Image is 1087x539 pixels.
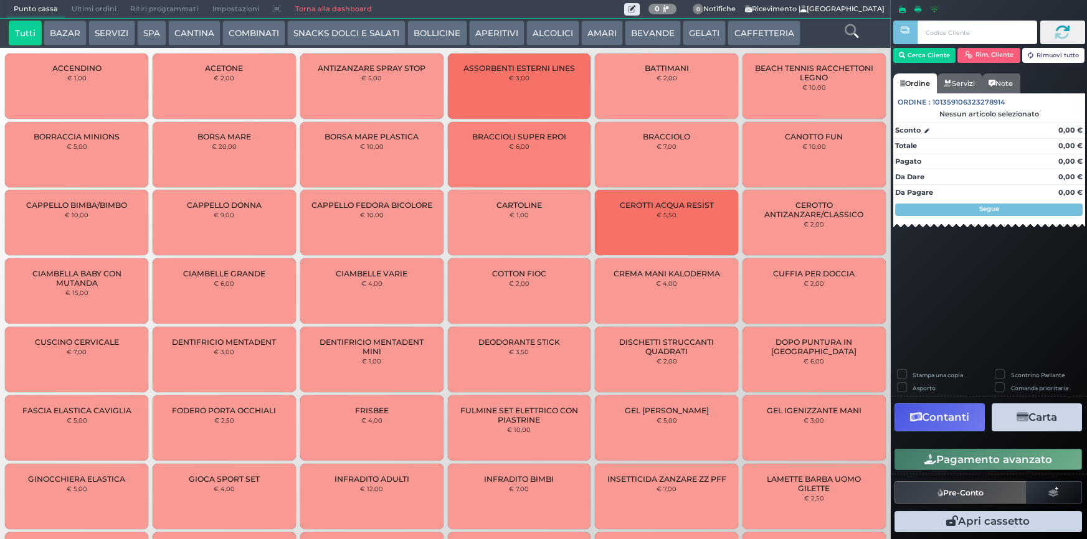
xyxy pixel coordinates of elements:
[214,485,235,492] small: € 4,00
[804,220,824,228] small: € 2,00
[22,406,131,415] span: FASCIA ELASTICA CAVIGLIA
[645,63,689,73] span: BATTIMANI
[288,1,378,18] a: Torna alla dashboard
[65,289,88,296] small: € 15,00
[509,348,529,355] small: € 3,50
[656,279,677,287] small: € 4,00
[16,269,138,288] span: CIAMBELLA BABY CON MUTANDA
[913,371,963,379] label: Stampa una copia
[44,21,87,45] button: BAZAR
[1058,188,1083,197] strong: 0,00 €
[804,279,824,287] small: € 2,00
[214,416,234,424] small: € 2,50
[753,337,875,356] span: DOPO PUNTURA IN [GEOGRAPHIC_DATA]
[360,211,384,218] small: € 10,00
[693,4,704,15] span: 0
[509,485,529,492] small: € 7,00
[492,269,546,278] span: COTTON FIOC
[895,125,921,136] strong: Sconto
[205,63,243,73] span: ACETONE
[361,279,382,287] small: € 4,00
[683,21,726,45] button: GELATI
[526,21,579,45] button: ALCOLICI
[469,21,525,45] button: APERITIVI
[34,132,120,141] span: BORRACCIA MINIONS
[937,73,982,93] a: Servizi
[992,403,1082,431] button: Carta
[802,83,826,91] small: € 10,00
[753,474,875,493] span: LAMETTE BARBA UOMO GILETTE
[123,1,205,18] span: Ritiri programmati
[67,416,87,424] small: € 5,00
[1022,48,1085,63] button: Rimuovi tutto
[336,269,407,278] span: CIAMBELLE VARIE
[507,426,531,433] small: € 10,00
[1058,126,1083,134] strong: 0,00 €
[895,449,1082,470] button: Pagamento avanzato
[893,48,956,63] button: Cerca Cliente
[982,73,1020,93] a: Note
[484,474,554,484] span: INFRADITO BIMBI
[67,485,87,492] small: € 5,00
[361,416,382,424] small: € 4,00
[753,63,875,82] span: BEACH TENNIS RACCHETTONI LEGNO
[463,63,575,73] span: ASSORBENTI ESTERNI LINES
[355,406,389,415] span: FRISBEE
[335,474,409,484] span: INFRADITO ADULTI
[895,172,924,181] strong: Da Dare
[222,21,285,45] button: COMBINATI
[773,269,855,278] span: CUFFIA PER DOCCIA
[895,481,1027,504] button: Pre-Conto
[1058,141,1083,150] strong: 0,00 €
[614,269,720,278] span: CREMA MANI KALODERMA
[895,141,917,150] strong: Totale
[804,494,824,502] small: € 2,50
[362,357,381,365] small: € 1,00
[785,132,843,141] span: CANOTTO FUN
[509,279,529,287] small: € 2,00
[311,200,432,210] span: CAPPELLO FEDORA BICOLORE
[472,132,566,141] span: BRACCIOLI SUPER EROI
[212,143,237,150] small: € 20,00
[895,403,985,431] button: Contanti
[197,132,251,141] span: BORSA MARE
[168,21,221,45] button: CANTINA
[28,474,125,484] span: GINOCCHIERA ELASTICA
[287,21,406,45] button: SNACKS DOLCI E SALATI
[137,21,166,45] button: SPA
[65,1,123,18] span: Ultimi ordini
[657,143,676,150] small: € 7,00
[214,211,234,218] small: € 9,00
[206,1,266,18] span: Impostazioni
[979,205,999,213] strong: Segue
[804,416,824,424] small: € 3,00
[458,406,580,424] span: FULMINE SET ELETTRICO CON PIASTRINE
[753,200,875,219] span: CEROTTO ANTIZANZARE/CLASSICO
[172,337,276,347] span: DENTIFRICIO MENTADENT
[52,63,102,73] span: ACCENDINO
[496,200,542,210] span: CARTOLINE
[933,97,1005,108] span: 101359106323278914
[1058,172,1083,181] strong: 0,00 €
[478,337,560,347] span: DEODORANTE STICK
[895,157,921,166] strong: Pagato
[728,21,800,45] button: CAFFETTERIA
[657,74,677,82] small: € 2,00
[9,21,42,45] button: Tutti
[361,74,382,82] small: € 5,00
[360,143,384,150] small: € 10,00
[214,279,234,287] small: € 6,00
[189,474,260,484] span: GIOCA SPORT SET
[655,4,660,13] b: 0
[67,74,87,82] small: € 1,00
[895,511,1082,532] button: Apri cassetto
[183,269,265,278] span: CIAMBELLE GRANDE
[88,21,135,45] button: SERVIZI
[35,337,119,347] span: CUSCINO CERVICALE
[657,485,676,492] small: € 7,00
[311,337,433,356] span: DENTIFRICIO MENTADENT MINI
[625,21,681,45] button: BEVANDE
[895,188,933,197] strong: Da Pagare
[26,200,127,210] span: CAPPELLO BIMBA/BIMBO
[1058,157,1083,166] strong: 0,00 €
